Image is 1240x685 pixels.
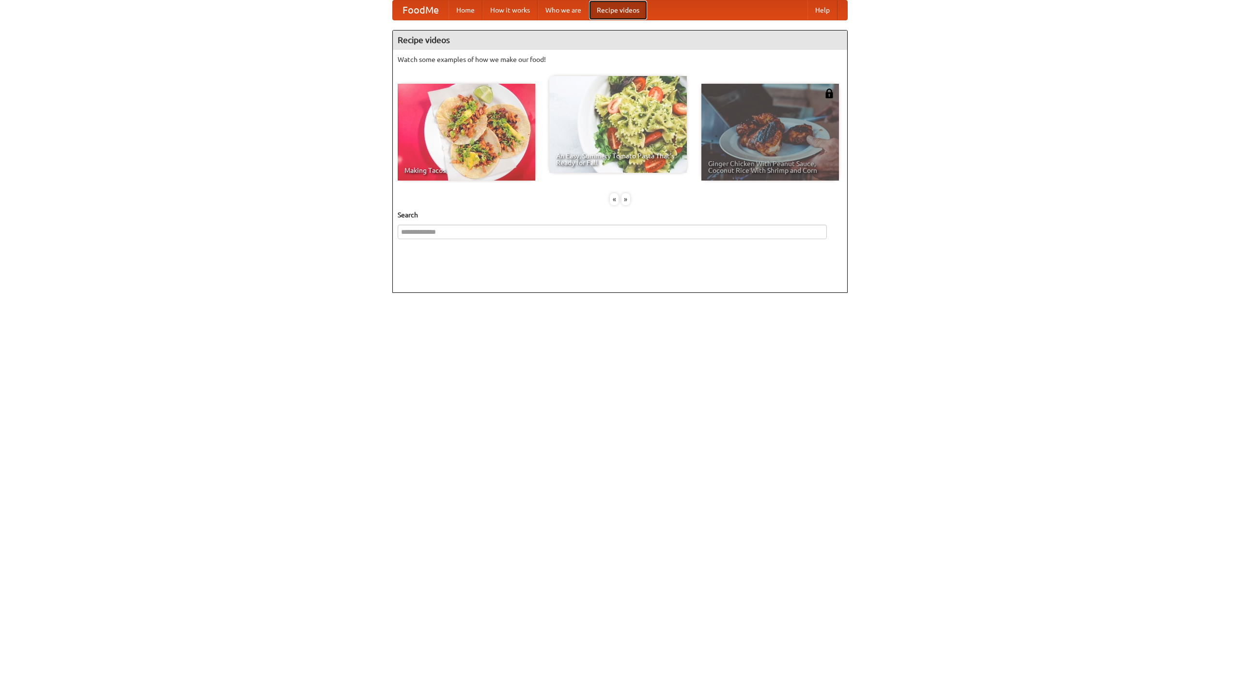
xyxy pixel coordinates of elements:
span: An Easy, Summery Tomato Pasta That's Ready for Fall [556,152,680,166]
a: How it works [482,0,538,20]
div: « [610,193,619,205]
p: Watch some examples of how we make our food! [398,55,842,64]
a: Help [807,0,837,20]
h5: Search [398,210,842,220]
img: 483408.png [824,89,834,98]
a: An Easy, Summery Tomato Pasta That's Ready for Fall [549,76,687,173]
a: Making Tacos [398,84,535,181]
a: Home [449,0,482,20]
span: Making Tacos [404,167,528,174]
a: FoodMe [393,0,449,20]
div: » [621,193,630,205]
a: Recipe videos [589,0,647,20]
h4: Recipe videos [393,30,847,50]
a: Who we are [538,0,589,20]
